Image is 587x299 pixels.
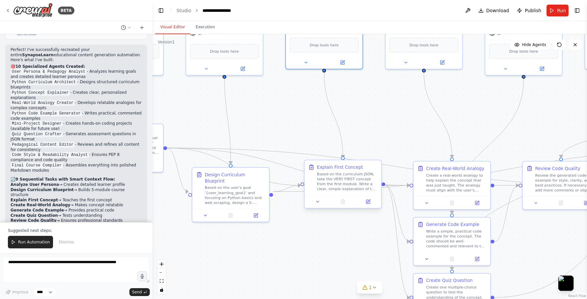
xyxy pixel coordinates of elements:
code: User Persona & Pedagogy Analyst [11,69,87,75]
g: Edge from 6c96c8fe-f356-4c40-a776-f1470afaa108 to 4da5449e-6e9b-42ac-8bbd-94aca94f8514 [167,145,188,194]
code: Python Code Example Generator [11,111,82,116]
button: Open in side panel [357,198,379,206]
div: Write a simple, practical code example for the concept. The code should be well-commented and rel... [426,229,487,249]
code: Mini-Project Designer [11,121,63,127]
li: - Analyzes learning goals and creates detailed learner personas [11,69,142,80]
code: Python Concept Explainer [11,90,70,96]
button: 1 [357,282,383,294]
li: → Creates detailed learner profile [11,182,142,187]
button: Open in side panel [225,65,260,73]
div: Analyze the following user goal and create a detailed learner persona. Focus on their stated back... [99,136,159,156]
strong: Generate Code Example [11,208,64,212]
div: Explain First Concept [317,164,363,170]
strong: Explain First Concept [11,198,58,202]
div: Create Quiz Question [426,277,472,284]
button: Improve [3,288,31,296]
li: - Generates assessment questions in JSON format [11,132,142,142]
g: Edge from 907cbe44-d290-4518-a761-c38abba2e131 to e45ba933-fc4d-4e0f-83e2-d83ec2bad0e8 [449,79,527,213]
button: No output available [218,212,244,219]
button: zoom in [157,260,166,268]
li: → Teaches the first concept [11,198,142,203]
span: gpt-4o-mini [198,31,220,36]
button: Open in side panel [245,212,267,219]
div: Create Real-World AnalogyCreate a real-world analogy to help explain the concept that was just ta... [413,161,491,210]
div: Create a real-world analogy to help explain the concept that was just taught. The analogy must al... [426,173,487,193]
button: zoom out [157,268,166,277]
li: - Ensures PEP 8 compliance and code quality [11,152,142,163]
code: Final Course Compiler [11,162,63,168]
button: No output available [439,199,465,207]
g: Edge from e77f69a6-1e2a-485e-9324-d2c4dc0d1277 to e45ba933-fc4d-4e0f-83e2-d83ec2bad0e8 [385,182,410,244]
button: Click to speak your automation idea [137,271,147,281]
button: toggle interactivity [157,286,166,294]
strong: Design Curriculum Blueprint [11,187,74,192]
button: Switch to previous chat [118,24,134,32]
button: Run [547,5,569,16]
span: Drop tools here [509,48,538,54]
span: Hide Agents [522,42,546,47]
code: Pedagogical Content Editor [11,142,75,148]
button: Hide Agents [510,39,550,50]
strong: 10 Specialized Agents Created: [15,64,85,69]
button: Run Automation [8,236,53,248]
div: Based on the curriculum JSON, take the VERY FIRST concept from the first module. Write a clear, s... [317,171,378,191]
strong: Review Code Quality [11,218,56,223]
li: - Writes practical, commented code examples [11,111,142,121]
span: Publish [525,7,541,14]
a: Studio [176,8,191,13]
div: Based on the user's goal '{user_learning_goal}' and focusing on Python basics and web scraping, d... [205,185,265,205]
img: Logo [13,3,53,18]
nav: breadcrumb [176,7,236,14]
p: Perfect! I've successfully recreated your entire educational content generation automation. Here'... [11,47,142,63]
strong: SynapseLearn [22,53,53,57]
div: Design Curriculum Blueprint [205,171,265,184]
li: → Provides practical code [11,208,142,213]
div: Explain First ConceptBased on the curriculum JSON, take the VERY FIRST concept from the first mod... [304,161,382,210]
span: Drop tools here [410,42,439,48]
li: - Designs structured curriculum blueprints [11,80,142,90]
button: Open in side panel [424,59,460,66]
button: No output available [330,198,356,206]
div: Generate Code ExampleWrite a simple, practical code example for the concept. The code should be w... [413,217,491,266]
code: Real-World Analogy Creator [11,100,75,106]
button: Send [129,288,150,296]
button: Start a new chat [137,24,147,32]
div: Create Real-World Analogy [426,165,484,171]
button: Open in side panel [524,65,559,73]
button: Download [476,5,512,16]
li: → Builds 5-module course structure [11,187,142,198]
div: React Flow controls [157,260,166,294]
button: Visual Editor [155,20,190,34]
p: Suggested next steps: [8,228,145,233]
g: Edge from e45ba933-fc4d-4e0f-83e2-d83ec2bad0e8 to 3ceda07d-e96f-447a-a0cc-7dda24943ec2 [494,182,519,244]
span: 1 [369,284,372,291]
h2: 🎯 [11,64,142,69]
g: Edge from 1ffbb2af-fd22-416e-9623-d9cd1fb4c8df to e77f69a6-1e2a-485e-9324-d2c4dc0d1277 [321,72,346,157]
strong: Analyze User Persona [11,182,59,187]
span: Dismiss [59,239,74,245]
span: Drop tools here [310,42,339,48]
li: → Makes concept relatable [11,203,142,208]
strong: 9 Sequential Tasks with Smart Context Flow: [15,177,115,182]
button: Open in side panel [467,199,488,207]
div: Generate Code Example [426,221,479,228]
li: - Reviews and refines all content for consistency [11,142,142,153]
g: Edge from 6c96c8fe-f356-4c40-a776-f1470afaa108 to 6b150f48-2c92-4c71-b080-2beee5c1fed7 [167,145,410,188]
h2: 🔄 [11,177,142,182]
g: Edge from 6c96c8fe-f356-4c40-a776-f1470afaa108 to e77f69a6-1e2a-485e-9324-d2c4dc0d1277 [167,145,301,188]
button: Open in side panel [467,255,488,263]
g: Edge from 336e3653-0a53-403a-96e5-24bcf083718d to 6b150f48-2c92-4c71-b080-2beee5c1fed7 [421,72,455,157]
span: Download [486,7,509,14]
div: Version 1 [158,39,175,45]
strong: Create Real-World Analogy [11,203,70,207]
li: - Develops relatable analogies for complex concepts [11,100,142,111]
code: Quiz Question Crafter [11,131,63,137]
button: Show right sidebar [573,6,582,15]
span: gpt-4o-mini [497,31,519,36]
button: Hide left sidebar [156,6,166,15]
code: Code Style & Readability Analyst [11,152,89,158]
span: Improve [12,289,28,295]
code: Python Curriculum Architect [11,79,77,85]
li: - Assembles everything into polished Markdown modules [11,163,142,173]
button: Execution [190,20,220,34]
